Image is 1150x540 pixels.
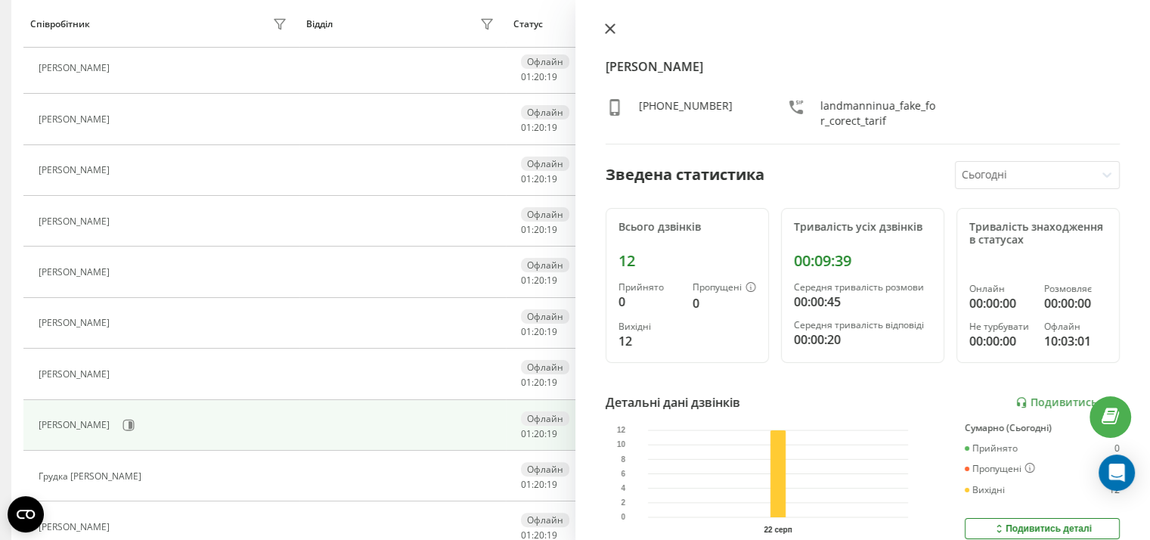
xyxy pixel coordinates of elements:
text: 22 серп [764,526,792,534]
div: Офлайн [521,360,569,374]
div: 10:03:01 [1044,332,1107,350]
span: 19 [547,70,557,83]
button: Open CMP widget [8,496,44,532]
span: 01 [521,121,532,134]
div: Офлайн [521,258,569,272]
div: Пропущені [965,463,1035,475]
div: : : [521,479,557,490]
span: 20 [534,223,544,236]
span: 20 [534,376,544,389]
div: : : [521,174,557,185]
text: 8 [621,455,625,464]
div: Розмовляє [1044,284,1107,294]
h4: [PERSON_NAME] [606,57,1121,76]
span: 20 [534,274,544,287]
div: : : [521,275,557,286]
div: Середня тривалість розмови [794,282,931,293]
div: 12 [1109,485,1120,495]
div: Не турбувати [969,321,1032,332]
div: Всього дзвінків [618,221,756,234]
div: Статус [513,19,543,29]
div: Офлайн [521,513,569,527]
span: 01 [521,274,532,287]
div: Офлайн [521,462,569,476]
span: 01 [521,478,532,491]
div: Сумарно (Сьогодні) [965,423,1120,433]
div: Подивитись деталі [993,523,1092,535]
div: Вихідні [618,321,680,332]
div: 00:09:39 [794,252,931,270]
span: 01 [521,427,532,440]
text: 6 [621,470,625,478]
div: 0 [1114,443,1120,454]
span: 20 [534,427,544,440]
div: 00:00:00 [1044,294,1107,312]
div: : : [521,429,557,439]
div: Офлайн [521,54,569,69]
span: 01 [521,70,532,83]
div: : : [521,327,557,337]
div: 12 [618,332,680,350]
div: : : [521,123,557,133]
text: 2 [621,498,625,507]
span: 01 [521,325,532,338]
div: landmanninua_fake_for_corect_tarif [820,98,938,129]
div: [PERSON_NAME] [39,216,113,227]
div: : : [521,377,557,388]
div: Тривалість усіх дзвінків [794,221,931,234]
div: : : [521,225,557,235]
div: 00:00:00 [969,294,1032,312]
a: Подивитись звіт [1015,396,1120,409]
div: Офлайн [521,157,569,171]
div: 00:00:20 [794,331,931,349]
div: 12 [618,252,756,270]
div: Офлайн [521,411,569,426]
span: 19 [547,274,557,287]
div: Прийнято [618,282,680,293]
div: [PERSON_NAME] [39,165,113,175]
text: 12 [617,427,626,435]
span: 19 [547,121,557,134]
span: 19 [547,325,557,338]
span: 19 [547,427,557,440]
div: [PERSON_NAME] [39,522,113,532]
text: 0 [621,514,625,522]
span: 19 [547,478,557,491]
div: Пропущені [693,282,756,294]
div: Співробітник [30,19,90,29]
div: Середня тривалість відповіді [794,320,931,331]
div: Зведена статистика [606,163,764,186]
div: Грудка [PERSON_NAME] [39,471,145,482]
div: Відділ [306,19,333,29]
span: 19 [547,223,557,236]
div: Онлайн [969,284,1032,294]
div: Офлайн [1044,321,1107,332]
text: 10 [617,441,626,449]
div: 00:00:00 [969,332,1032,350]
div: Офлайн [521,207,569,222]
div: Open Intercom Messenger [1099,455,1135,491]
span: 19 [547,376,557,389]
div: [PERSON_NAME] [39,420,113,430]
div: Прийнято [965,443,1018,454]
div: 0 [693,294,756,312]
div: [PERSON_NAME] [39,114,113,125]
button: Подивитись деталі [965,518,1120,539]
div: 0 [618,293,680,311]
span: 01 [521,223,532,236]
div: [PERSON_NAME] [39,63,113,73]
span: 01 [521,172,532,185]
div: Офлайн [521,309,569,324]
span: 01 [521,376,532,389]
div: Тривалість знаходження в статусах [969,221,1107,247]
span: 20 [534,70,544,83]
div: [PHONE_NUMBER] [639,98,733,129]
div: [PERSON_NAME] [39,369,113,380]
div: [PERSON_NAME] [39,267,113,278]
span: 20 [534,325,544,338]
div: [PERSON_NAME] [39,318,113,328]
div: Офлайн [521,105,569,119]
div: : : [521,72,557,82]
div: 00:00:45 [794,293,931,311]
span: 20 [534,478,544,491]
